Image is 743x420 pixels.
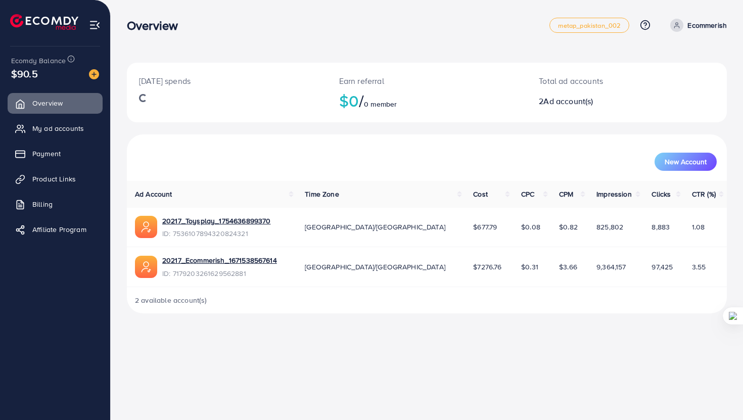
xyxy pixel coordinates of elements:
[8,93,103,113] a: Overview
[89,69,99,79] img: image
[652,189,671,199] span: Clicks
[8,194,103,214] a: Billing
[8,219,103,240] a: Affiliate Program
[364,99,397,109] span: 0 member
[127,18,186,33] h3: Overview
[339,91,515,110] h2: $0
[559,189,573,199] span: CPM
[521,222,540,232] span: $0.08
[305,189,339,199] span: Time Zone
[162,255,277,265] a: 20217_Ecommerish_1671538567614
[135,256,157,278] img: ic-ads-acc.e4c84228.svg
[135,189,172,199] span: Ad Account
[32,149,61,159] span: Payment
[11,66,38,81] span: $90.5
[135,216,157,238] img: ic-ads-acc.e4c84228.svg
[549,18,630,33] a: metap_pakistan_002
[596,189,632,199] span: Impression
[521,189,534,199] span: CPC
[8,118,103,138] a: My ad accounts
[305,262,445,272] span: [GEOGRAPHIC_DATA]/[GEOGRAPHIC_DATA]
[655,153,717,171] button: New Account
[543,96,593,107] span: Ad account(s)
[692,262,706,272] span: 3.55
[32,224,86,235] span: Affiliate Program
[305,222,445,232] span: [GEOGRAPHIC_DATA]/[GEOGRAPHIC_DATA]
[652,262,673,272] span: 97,425
[692,189,716,199] span: CTR (%)
[473,262,501,272] span: $7276.76
[539,97,665,106] h2: 2
[665,158,707,165] span: New Account
[11,56,66,66] span: Ecomdy Balance
[692,222,705,232] span: 1.08
[32,174,76,184] span: Product Links
[539,75,665,87] p: Total ad accounts
[596,222,623,232] span: 825,802
[139,75,315,87] p: [DATE] spends
[521,262,538,272] span: $0.31
[32,98,63,108] span: Overview
[652,222,670,232] span: 8,883
[359,89,364,112] span: /
[10,14,78,30] img: logo
[162,216,270,226] a: 20217_Toysplay_1754636899370
[687,19,727,31] p: Ecommerish
[666,19,727,32] a: Ecommerish
[339,75,515,87] p: Earn referral
[473,222,497,232] span: $677.79
[8,169,103,189] a: Product Links
[8,144,103,164] a: Payment
[596,262,626,272] span: 9,364,157
[473,189,488,199] span: Cost
[558,22,621,29] span: metap_pakistan_002
[32,199,53,209] span: Billing
[162,228,270,239] span: ID: 7536107894320824321
[32,123,84,133] span: My ad accounts
[89,19,101,31] img: menu
[559,262,577,272] span: $3.66
[162,268,277,278] span: ID: 7179203261629562881
[559,222,578,232] span: $0.82
[135,295,207,305] span: 2 available account(s)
